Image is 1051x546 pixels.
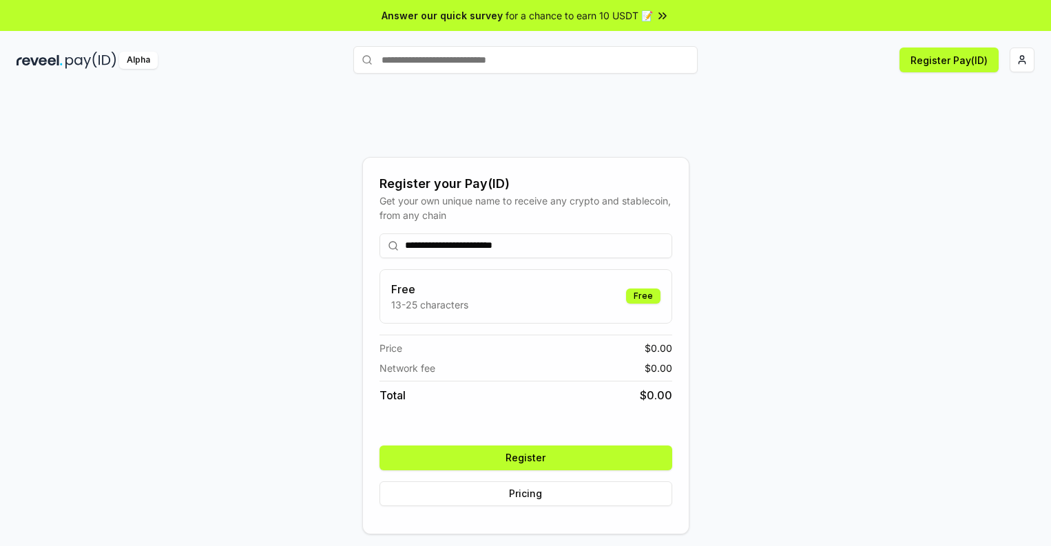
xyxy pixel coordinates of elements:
[379,174,672,193] div: Register your Pay(ID)
[645,361,672,375] span: $ 0.00
[391,281,468,297] h3: Free
[119,52,158,69] div: Alpha
[379,387,406,403] span: Total
[379,481,672,506] button: Pricing
[65,52,116,69] img: pay_id
[379,361,435,375] span: Network fee
[382,8,503,23] span: Answer our quick survey
[379,193,672,222] div: Get your own unique name to receive any crypto and stablecoin, from any chain
[899,48,999,72] button: Register Pay(ID)
[640,387,672,403] span: $ 0.00
[379,445,672,470] button: Register
[506,8,653,23] span: for a chance to earn 10 USDT 📝
[645,341,672,355] span: $ 0.00
[17,52,63,69] img: reveel_dark
[391,297,468,312] p: 13-25 characters
[379,341,402,355] span: Price
[626,288,660,304] div: Free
